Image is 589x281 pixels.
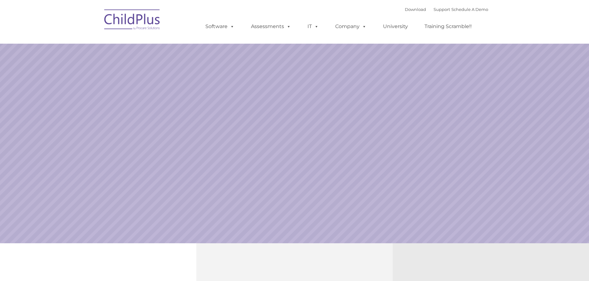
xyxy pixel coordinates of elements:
a: Support [434,7,450,12]
img: ChildPlus by Procare Solutions [101,5,164,36]
a: Software [199,20,241,33]
a: Training Scramble!! [418,20,478,33]
a: University [377,20,414,33]
a: Schedule A Demo [451,7,488,12]
a: Assessments [245,20,297,33]
a: IT [301,20,325,33]
font: | [405,7,488,12]
a: Download [405,7,426,12]
a: Company [329,20,373,33]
